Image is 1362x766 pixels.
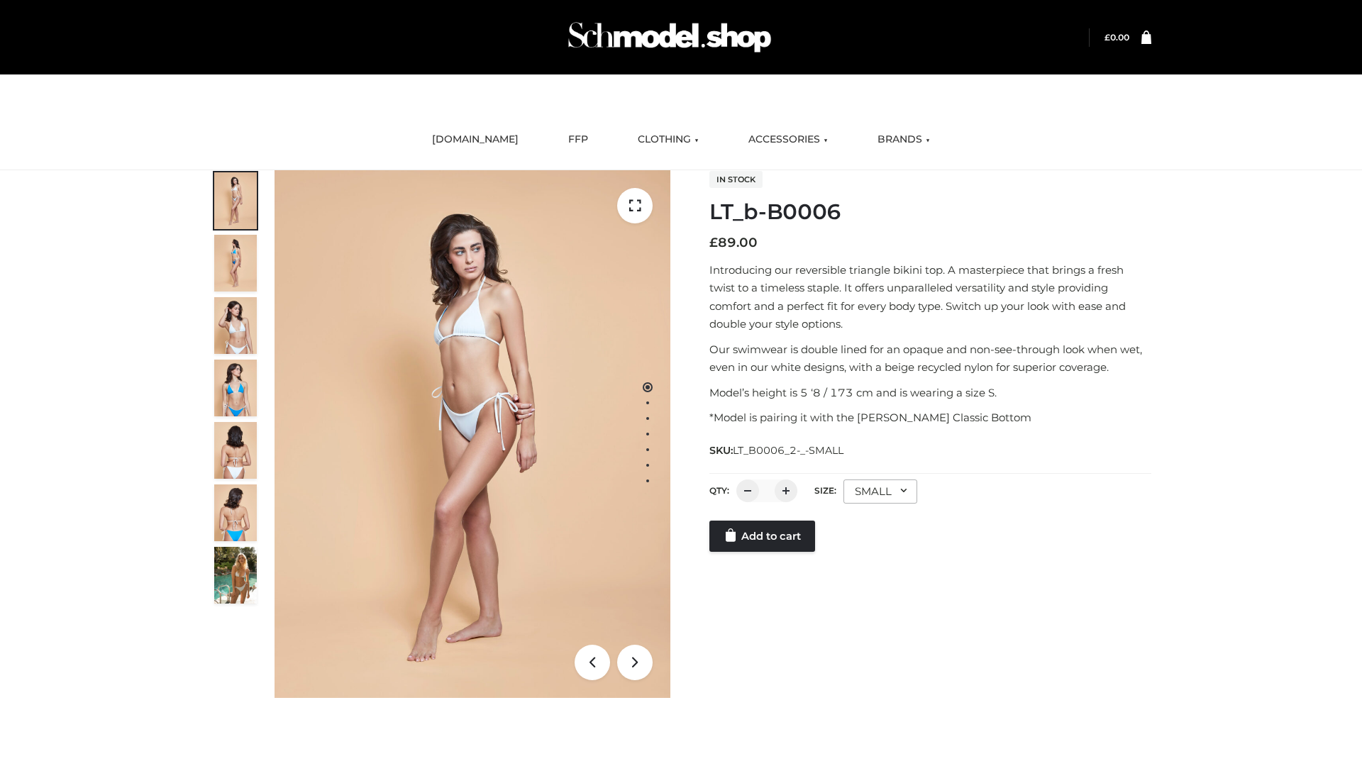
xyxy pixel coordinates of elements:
a: CLOTHING [627,124,709,155]
a: BRANDS [867,124,941,155]
h1: LT_b-B0006 [709,199,1151,225]
a: Add to cart [709,521,815,552]
a: [DOMAIN_NAME] [421,124,529,155]
bdi: 0.00 [1104,32,1129,43]
img: ArielClassicBikiniTop_CloudNine_AzureSky_OW114ECO_1-scaled.jpg [214,172,257,229]
a: FFP [558,124,599,155]
span: SKU: [709,442,845,459]
p: *Model is pairing it with the [PERSON_NAME] Classic Bottom [709,409,1151,427]
bdi: 89.00 [709,235,758,250]
p: Model’s height is 5 ‘8 / 173 cm and is wearing a size S. [709,384,1151,402]
div: SMALL [843,479,917,504]
span: LT_B0006_2-_-SMALL [733,444,843,457]
img: ArielClassicBikiniTop_CloudNine_AzureSky_OW114ECO_8-scaled.jpg [214,484,257,541]
img: Arieltop_CloudNine_AzureSky2.jpg [214,547,257,604]
img: ArielClassicBikiniTop_CloudNine_AzureSky_OW114ECO_7-scaled.jpg [214,422,257,479]
img: ArielClassicBikiniTop_CloudNine_AzureSky_OW114ECO_2-scaled.jpg [214,235,257,292]
img: ArielClassicBikiniTop_CloudNine_AzureSky_OW114ECO_1 [275,170,670,698]
a: ACCESSORIES [738,124,838,155]
img: ArielClassicBikiniTop_CloudNine_AzureSky_OW114ECO_4-scaled.jpg [214,360,257,416]
label: QTY: [709,485,729,496]
span: In stock [709,171,763,188]
label: Size: [814,485,836,496]
img: ArielClassicBikiniTop_CloudNine_AzureSky_OW114ECO_3-scaled.jpg [214,297,257,354]
span: £ [1104,32,1110,43]
span: £ [709,235,718,250]
p: Introducing our reversible triangle bikini top. A masterpiece that brings a fresh twist to a time... [709,261,1151,333]
p: Our swimwear is double lined for an opaque and non-see-through look when wet, even in our white d... [709,340,1151,377]
a: £0.00 [1104,32,1129,43]
img: Schmodel Admin 964 [563,9,776,65]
